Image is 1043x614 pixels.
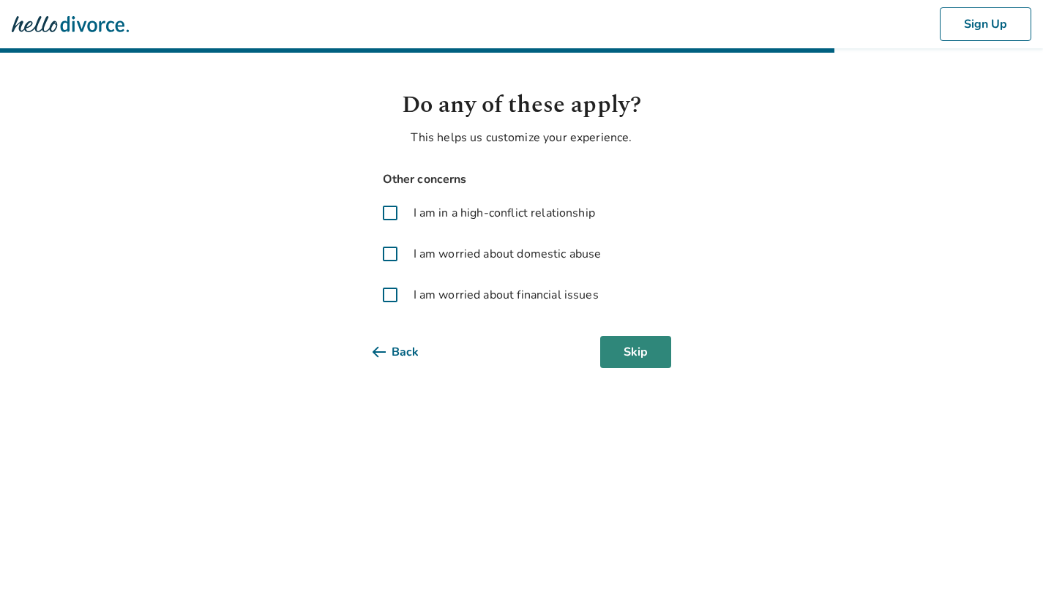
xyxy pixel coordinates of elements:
span: Other concerns [373,170,671,190]
button: Back [373,336,442,368]
p: This helps us customize your experience. [373,129,671,146]
span: I am worried about domestic abuse [414,245,602,263]
span: I am worried about financial issues [414,286,599,304]
button: Skip [600,336,671,368]
button: Sign Up [940,7,1031,41]
iframe: Chat Widget [970,544,1043,614]
h1: Do any of these apply? [373,88,671,123]
span: I am in a high-conflict relationship [414,204,595,222]
img: Hello Divorce Logo [12,10,129,39]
